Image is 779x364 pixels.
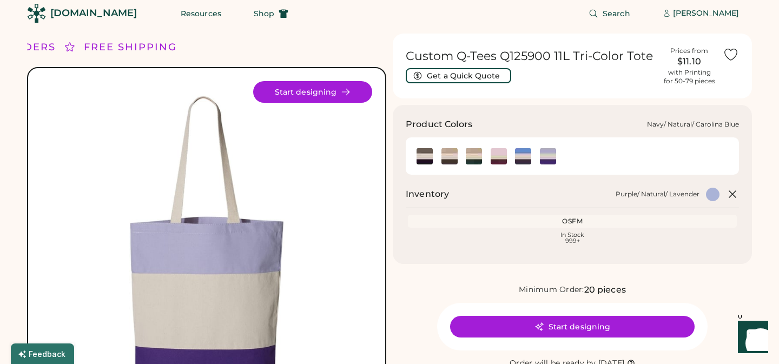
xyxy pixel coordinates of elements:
[662,55,716,68] div: $11.10
[616,190,699,198] div: Purple/ Natural/ Lavender
[491,148,507,164] img: Maroon/ Natural/ Light Pink Swatch Image
[254,10,274,17] span: Shop
[406,49,656,64] h1: Custom Q-Tees Q125900 11L Tri-Color Tote
[406,188,449,201] h2: Inventory
[466,148,482,164] img: Forest/ Natural/ Khaki Swatch Image
[241,3,301,24] button: Shop
[168,3,234,24] button: Resources
[253,81,372,103] button: Start designing
[27,4,46,23] img: Rendered Logo - Screens
[584,283,626,296] div: 20 pieces
[519,284,584,295] div: Minimum Order:
[540,148,556,164] div: Purple/ Natural/ Lavender
[540,148,556,164] img: Purple/ Natural/ Lavender Swatch Image
[441,148,458,164] img: Chocolate/ Natural/ Khaki Swatch Image
[406,118,472,131] h3: Product Colors
[515,148,531,164] img: Navy/ Natural/ Carolina Blue Swatch Image
[576,3,643,24] button: Search
[406,68,511,83] button: Get a Quick Quote
[50,6,137,20] div: [DOMAIN_NAME]
[670,47,708,55] div: Prices from
[515,148,531,164] div: Navy/ Natural/ Carolina Blue
[647,120,739,129] div: Navy/ Natural/ Carolina Blue
[441,148,458,164] div: Chocolate/ Natural/ Khaki
[466,148,482,164] div: Forest/ Natural/ Khaki
[417,148,433,164] img: Black/ Natural/ Light Grey Swatch Image
[603,10,630,17] span: Search
[84,40,177,55] div: FREE SHIPPING
[673,8,739,19] div: [PERSON_NAME]
[664,68,715,85] div: with Printing for 50-79 pieces
[410,232,735,244] div: In Stock 999+
[410,217,735,226] div: OSFM
[417,148,433,164] div: Black/ Natural/ Light Grey
[728,315,774,362] iframe: Front Chat
[450,316,695,337] button: Start designing
[491,148,507,164] div: Maroon/ Natural/ Light Pink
